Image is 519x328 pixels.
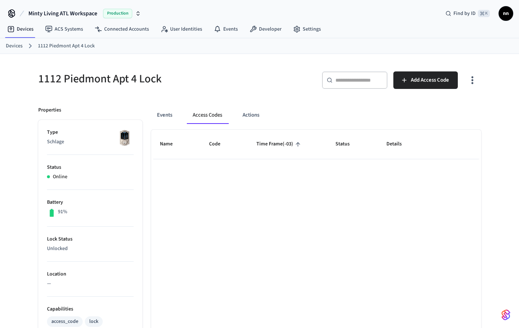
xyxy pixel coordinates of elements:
button: Actions [237,106,265,124]
div: ant example [151,106,481,124]
span: Add Access Code [411,75,449,85]
span: ⌘ K [478,10,490,17]
div: lock [89,318,98,325]
p: Schlage [47,138,134,146]
img: Schlage Sense Smart Deadbolt with Camelot Trim, Front [115,129,134,147]
img: SeamLogoGradient.69752ec5.svg [502,309,510,321]
p: Capabilities [47,305,134,313]
span: Production [103,9,132,18]
button: Access Codes [187,106,228,124]
button: Events [151,106,178,124]
span: Find by ID [453,10,476,17]
p: 91% [58,208,67,216]
button: Add Access Code [393,71,458,89]
p: Lock Status [47,235,134,243]
span: Time Frame(-03) [256,138,303,150]
p: Battery [47,199,134,206]
button: nn [499,6,513,21]
a: Settings [287,23,327,36]
a: Events [208,23,244,36]
p: Properties [38,106,61,114]
a: ACS Systems [39,23,89,36]
a: 1112 Piedmont Apt 4 Lock [38,42,95,50]
p: Unlocked [47,245,134,253]
span: Minty Living ATL Workspace [28,9,97,18]
a: Devices [6,42,23,50]
a: User Identities [155,23,208,36]
p: Status [47,164,134,171]
table: sticky table [151,130,481,159]
a: Devices [1,23,39,36]
p: Type [47,129,134,136]
a: Developer [244,23,287,36]
div: Find by ID⌘ K [440,7,496,20]
div: access_code [51,318,78,325]
span: Name [160,138,182,150]
span: Code [209,138,230,150]
span: Status [335,138,359,150]
h5: 1112 Piedmont Apt 4 Lock [38,71,255,86]
p: Location [47,270,134,278]
span: Details [386,138,411,150]
a: Connected Accounts [89,23,155,36]
p: Online [53,173,67,181]
p: — [47,280,134,288]
span: nn [499,7,512,20]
